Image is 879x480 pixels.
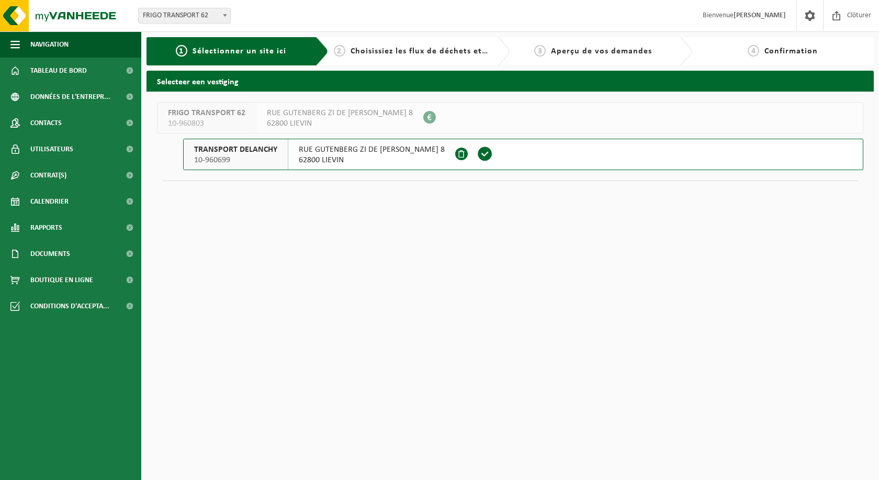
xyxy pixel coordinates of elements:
[30,293,109,319] span: Conditions d'accepta...
[267,108,413,118] span: RUE GUTENBERG ZI DE [PERSON_NAME] 8
[30,267,93,293] span: Boutique en ligne
[267,118,413,129] span: 62800 LIEVIN
[138,8,231,24] span: FRIGO TRANSPORT 62
[30,110,62,136] span: Contacts
[146,71,874,91] h2: Selecteer een vestiging
[534,45,546,57] span: 3
[168,118,245,129] span: 10-960803
[194,144,277,155] span: TRANSPORT DELANCHY
[30,188,69,215] span: Calendrier
[30,241,70,267] span: Documents
[139,8,230,23] span: FRIGO TRANSPORT 62
[30,58,87,84] span: Tableau de bord
[168,108,245,118] span: FRIGO TRANSPORT 62
[183,139,863,170] button: TRANSPORT DELANCHY 10-960699 RUE GUTENBERG ZI DE [PERSON_NAME] 862800 LIEVIN
[30,162,66,188] span: Contrat(s)
[30,215,62,241] span: Rapports
[299,144,445,155] span: RUE GUTENBERG ZI DE [PERSON_NAME] 8
[351,47,525,55] span: Choisissiez les flux de déchets et récipients
[30,84,110,110] span: Données de l'entrepr...
[334,45,345,57] span: 2
[194,155,277,165] span: 10-960699
[748,45,759,57] span: 4
[193,47,286,55] span: Sélectionner un site ici
[299,155,445,165] span: 62800 LIEVIN
[551,47,652,55] span: Aperçu de vos demandes
[176,45,187,57] span: 1
[764,47,818,55] span: Confirmation
[30,31,69,58] span: Navigation
[30,136,73,162] span: Utilisateurs
[734,12,786,19] strong: [PERSON_NAME]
